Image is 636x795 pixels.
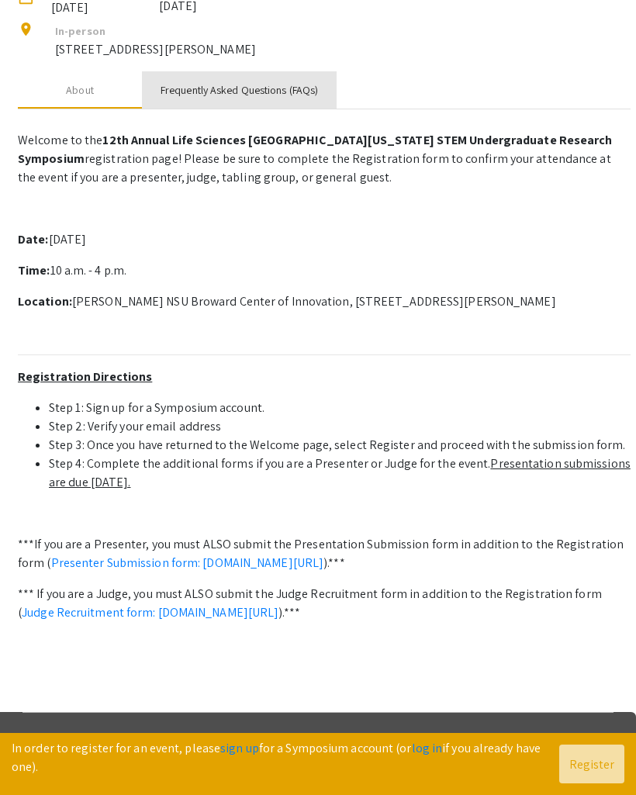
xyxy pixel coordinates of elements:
li: Step 1: Sign up for a Symposium account. [49,399,631,417]
strong: Time: [18,262,50,278]
span: In-person [55,23,105,38]
p: [PERSON_NAME] NSU Broward Center of Innovation, [STREET_ADDRESS][PERSON_NAME] [18,292,631,311]
p: [STREET_ADDRESS][PERSON_NAME] [55,40,256,59]
p: Welcome to the registration page! Please be sure to complete the Registration form to confirm you... [18,131,631,187]
p: 10 a.m. - 4 p.m. [18,261,631,280]
a: Judge Recruitment form: [DOMAIN_NAME][URL] [22,604,278,620]
li: Step 2: Verify your email address [49,417,631,436]
u: Registration Directions [18,368,152,385]
p: ***If you are a Presenter, you must ALSO submit the Presentation Submission form in addition to t... [18,535,631,572]
p: *** If you are a Judge, you must ALSO submit the Judge Recruitment form in addition to the Regist... [18,585,631,622]
strong: Date: [18,231,49,247]
h6: Organized by Life Sciences [GEOGRAPHIC_DATA][US_STATE] [22,725,614,756]
p: In order to register for an event, please for a Symposium account (or if you already have one). [12,739,559,776]
li: Step 4: Complete the additional forms if you are a Presenter or Judge for the event. [49,455,631,492]
p: [DATE] [18,230,631,249]
mat-icon: location_on [18,22,36,40]
a: sign up [220,740,259,756]
div: About [66,82,94,99]
div: Frequently Asked Questions (FAQs) [161,82,318,99]
li: Step 3: Once you have returned to the Welcome page, select Register and proceed with the submissi... [49,436,631,455]
a: log in [412,740,443,756]
a: Presenter Submission form: [DOMAIN_NAME][URL] [51,555,324,571]
strong: Location: [18,293,72,309]
strong: 12th Annual Life Sciences [GEOGRAPHIC_DATA][US_STATE] STEM Undergraduate Research Symposium [18,132,613,167]
iframe: Chat [12,725,66,783]
button: Register [559,745,624,783]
